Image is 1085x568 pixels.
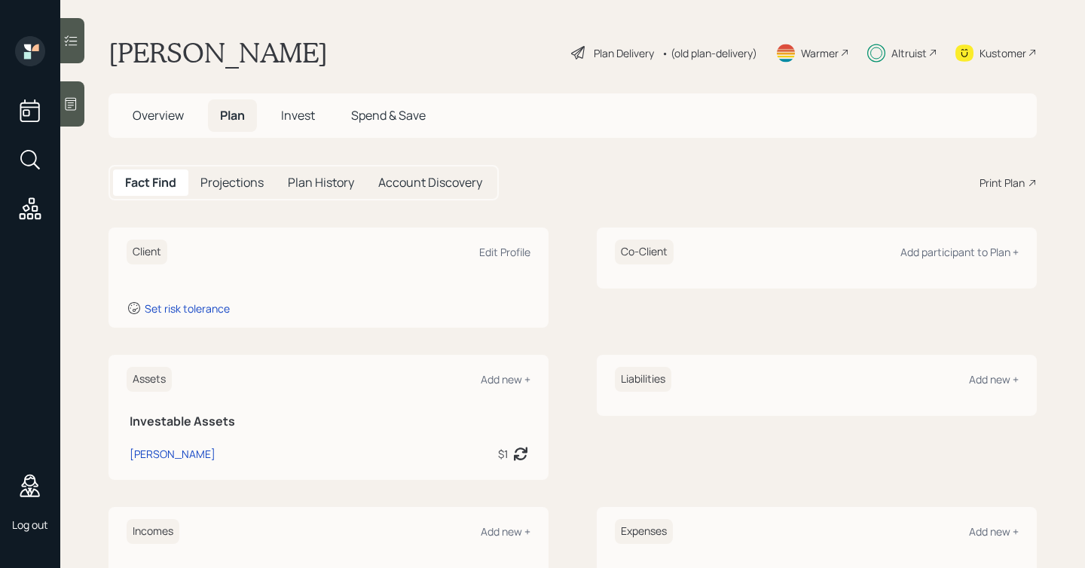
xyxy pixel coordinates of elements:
h5: Fact Find [125,176,176,190]
div: Add new + [481,524,530,539]
div: [PERSON_NAME] [130,446,215,462]
h6: Incomes [127,519,179,544]
h5: Plan History [288,176,354,190]
span: Spend & Save [351,107,426,124]
h6: Client [127,240,167,264]
div: Edit Profile [479,245,530,259]
div: Add new + [481,372,530,386]
h6: Expenses [615,519,673,544]
h5: Account Discovery [378,176,482,190]
span: Overview [133,107,184,124]
div: Print Plan [980,175,1025,191]
div: Plan Delivery [594,45,654,61]
h1: [PERSON_NAME] [108,36,328,69]
div: • (old plan-delivery) [662,45,757,61]
div: Add new + [969,524,1019,539]
div: Warmer [801,45,839,61]
h5: Projections [200,176,264,190]
h6: Co-Client [615,240,674,264]
h6: Assets [127,367,172,392]
div: Add participant to Plan + [900,245,1019,259]
span: Invest [281,107,315,124]
div: Kustomer [980,45,1026,61]
div: Set risk tolerance [145,301,230,316]
div: Altruist [891,45,927,61]
div: Log out [12,518,48,532]
h5: Investable Assets [130,414,527,429]
span: Plan [220,107,245,124]
h6: Liabilities [615,367,671,392]
div: $1 [498,446,508,462]
div: Add new + [969,372,1019,386]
